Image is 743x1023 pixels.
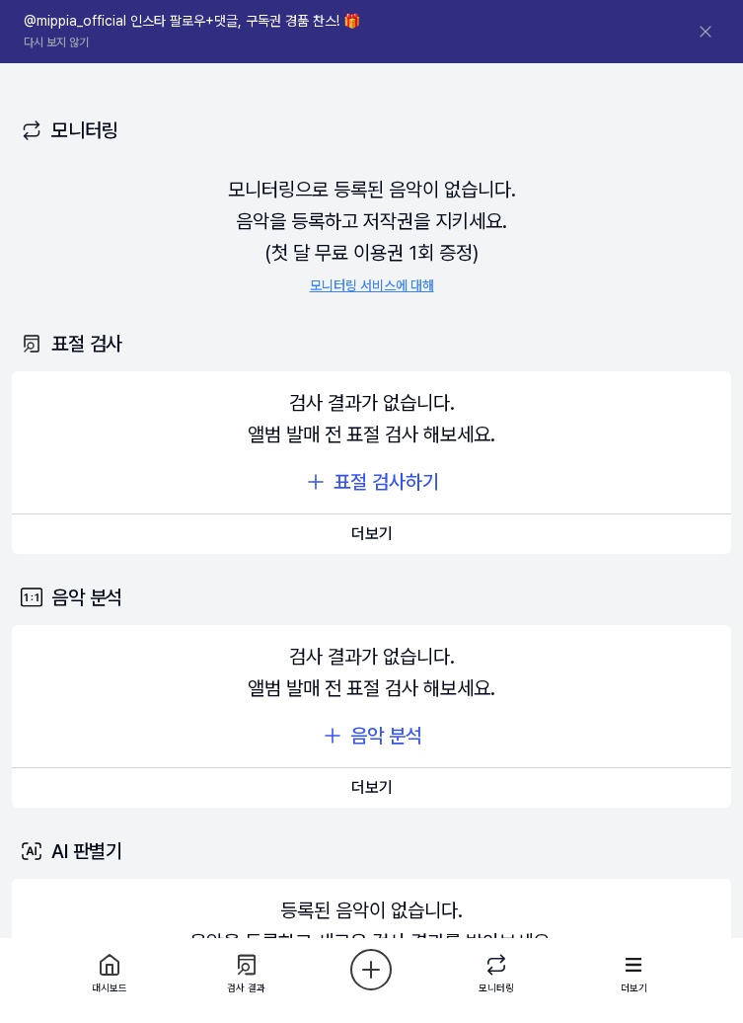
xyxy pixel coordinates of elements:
[310,276,434,296] a: 모니터링 서비스에 대해
[211,942,282,1001] a: 검사 결과
[189,895,555,958] div: 등록된 음악이 없습니다. 음악을 등록하고 새로운 검사 결과를 받아보세요.
[12,174,731,296] div: 모니터링으로 등록된 음악이 없습니다. 음악을 등록하고 저작권을 지키세요. (첫 달 무료 이용권 1회 증정)
[12,778,731,797] a: 더보기
[248,387,495,450] div: 검사 결과가 없습니다. 앨범 발매 전 표절 검사 해보세요.
[12,768,731,808] button: 더보기
[24,12,360,32] h1: @mippia_official 인스타 팔로우+댓글, 구독권 경품 찬스! 🎁
[321,720,422,751] button: 음악 분석
[12,103,731,158] div: 모니터링
[92,981,127,995] div: 대시보드
[598,942,669,1001] a: 더보기
[621,981,647,995] div: 더보기
[227,981,265,995] div: 검사 결과
[461,942,532,1001] a: 모니터링
[12,316,731,371] div: 표절 검사
[74,942,145,1001] a: 대시보드
[12,524,731,543] a: 더보기
[12,570,731,625] div: 음악 분석
[248,641,495,704] div: 검사 결과가 없습니다. 앨범 발매 전 표절 검사 해보세요.
[350,720,422,751] div: 음악 분석
[12,824,731,879] div: AI 판별기
[304,466,439,498] button: 표절 검사하기
[12,514,731,554] button: 더보기
[24,35,89,51] button: 다시 보지 않기
[479,981,514,995] div: 모니터링
[334,466,439,498] div: 표절 검사하기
